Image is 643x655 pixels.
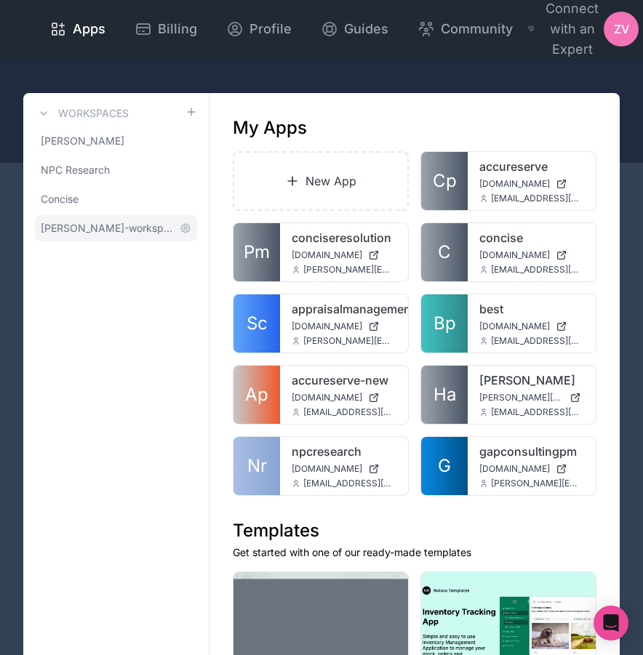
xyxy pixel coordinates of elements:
span: [PERSON_NAME][EMAIL_ADDRESS][DOMAIN_NAME] [303,335,396,347]
a: Nr [233,437,280,495]
span: [EMAIL_ADDRESS][DOMAIN_NAME] [491,193,584,204]
span: G [438,454,451,478]
span: Profile [249,19,292,39]
span: [DOMAIN_NAME] [479,249,550,261]
a: [DOMAIN_NAME] [479,178,584,190]
h3: Workspaces [58,106,129,121]
a: Ha [421,366,468,424]
a: Pm [233,223,280,281]
a: gapconsultingpm [479,443,584,460]
span: [EMAIL_ADDRESS][DOMAIN_NAME] [303,478,396,489]
p: Get started with one of our ready-made templates [233,545,596,560]
span: [EMAIL_ADDRESS][DOMAIN_NAME] [303,406,396,418]
span: [PERSON_NAME][EMAIL_ADDRESS][DOMAIN_NAME] [491,478,584,489]
a: accureserve-new [292,371,396,389]
a: [PERSON_NAME] [479,371,584,389]
span: [EMAIL_ADDRESS][DOMAIN_NAME] [491,335,584,347]
span: [PERSON_NAME]-workspace [41,221,174,236]
a: Community [406,13,524,45]
a: Bp [421,294,468,353]
a: C [421,223,468,281]
span: [DOMAIN_NAME] [292,392,362,403]
a: Ap [233,366,280,424]
a: [PERSON_NAME][DOMAIN_NAME] [479,392,584,403]
span: C [438,241,451,264]
span: Billing [158,19,197,39]
a: [DOMAIN_NAME] [292,463,396,475]
a: [DOMAIN_NAME] [292,249,396,261]
a: [DOMAIN_NAME] [292,392,396,403]
span: [DOMAIN_NAME] [479,178,550,190]
a: accureserve [479,158,584,175]
span: [PERSON_NAME][DOMAIN_NAME] [479,392,564,403]
span: [PERSON_NAME] [41,134,124,148]
div: Open Intercom Messenger [594,606,628,640]
span: [EMAIL_ADDRESS][DOMAIN_NAME] [491,406,584,418]
a: G [421,437,468,495]
a: Workspaces [35,105,129,122]
span: [DOMAIN_NAME] [479,321,550,332]
h1: Templates [233,519,596,542]
span: ZV [614,20,629,38]
a: Cp [421,152,468,210]
h1: My Apps [233,116,307,140]
span: NPC Research [41,163,110,177]
a: [DOMAIN_NAME] [479,321,584,332]
a: Apps [38,13,117,45]
span: Concise [41,192,79,206]
a: Concise [35,186,197,212]
a: [PERSON_NAME]-workspace [35,215,197,241]
a: Profile [215,13,303,45]
a: npcresearch [292,443,396,460]
span: Sc [247,312,268,335]
a: [PERSON_NAME] [35,128,197,154]
span: Ha [434,383,456,406]
a: [DOMAIN_NAME] [479,463,584,475]
span: [EMAIL_ADDRESS][DOMAIN_NAME] [491,264,584,276]
span: Pm [244,241,270,264]
a: best [479,300,584,318]
span: [DOMAIN_NAME] [292,249,362,261]
span: Ap [245,383,268,406]
span: [DOMAIN_NAME] [292,321,362,332]
span: Apps [73,19,105,39]
a: concise [479,229,584,246]
span: [DOMAIN_NAME] [292,463,362,475]
span: Bp [434,312,456,335]
a: [DOMAIN_NAME] [479,249,584,261]
a: [DOMAIN_NAME] [292,321,396,332]
span: Guides [344,19,388,39]
a: New App [233,151,409,211]
a: conciseresolution [292,229,396,246]
a: NPC Research [35,157,197,183]
a: Guides [309,13,400,45]
a: Sc [233,294,280,353]
a: Billing [123,13,209,45]
span: [DOMAIN_NAME] [479,463,550,475]
span: Community [441,19,513,39]
a: appraisalmanagement [292,300,396,318]
span: Nr [247,454,267,478]
span: Cp [433,169,457,193]
span: [PERSON_NAME][EMAIL_ADDRESS][DOMAIN_NAME] [303,264,396,276]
